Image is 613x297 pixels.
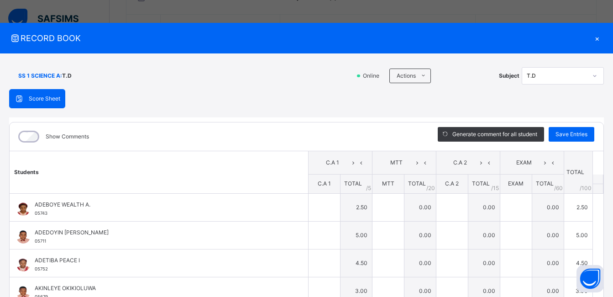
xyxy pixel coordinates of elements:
img: 05711.png [16,230,30,244]
td: 0.00 [404,193,436,221]
td: 0.00 [532,249,564,277]
td: 0.00 [404,249,436,277]
span: 05752 [35,266,48,271]
span: T.D [62,72,72,80]
td: 2.50 [340,193,372,221]
span: C.A 2 [445,180,459,187]
td: 0.00 [468,221,500,249]
span: Online [362,72,385,80]
span: Subject [499,72,519,80]
span: C.A 1 [315,159,350,167]
span: RECORD BOOK [9,32,590,44]
span: ADEBOYE WEALTH A. [35,201,288,209]
span: ADEDOYIN [PERSON_NAME] [35,228,288,237]
span: SS 1 SCIENCE A : [18,72,62,80]
span: TOTAL [344,180,362,187]
span: TOTAL [472,180,490,187]
span: MTT [382,180,394,187]
span: EXAM [507,159,541,167]
img: 05743.png [16,202,30,216]
td: 0.00 [532,193,564,221]
td: 0.00 [468,193,500,221]
img: 05752.png [16,258,30,271]
span: TOTAL [408,180,426,187]
span: TOTAL [536,180,554,187]
span: / 5 [366,184,371,192]
span: / 15 [491,184,499,192]
span: MTT [379,159,414,167]
span: EXAM [508,180,524,187]
span: Generate comment for all student [452,130,537,138]
label: Show Comments [46,133,89,141]
span: C.A 1 [318,180,331,187]
span: 05743 [35,211,47,216]
div: T.D [527,72,587,80]
span: Actions [397,72,416,80]
span: / 60 [554,184,563,192]
span: C.A 2 [443,159,477,167]
td: 5.00 [340,221,372,249]
div: × [590,32,604,44]
span: Save Entries [555,130,587,138]
span: Score Sheet [29,95,60,103]
th: TOTAL [564,151,592,194]
td: 0.00 [468,249,500,277]
span: Students [14,169,39,175]
td: 4.50 [564,249,592,277]
td: 2.50 [564,193,592,221]
td: 4.50 [340,249,372,277]
span: / 20 [426,184,435,192]
span: /100 [580,184,592,192]
td: 5.00 [564,221,592,249]
td: 0.00 [532,221,564,249]
span: ADETIBA PEACE I [35,256,288,265]
span: AKINLEYE OKIKIOLUWA [35,284,288,292]
td: 0.00 [404,221,436,249]
button: Open asap [576,265,604,292]
span: 05711 [35,239,46,244]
